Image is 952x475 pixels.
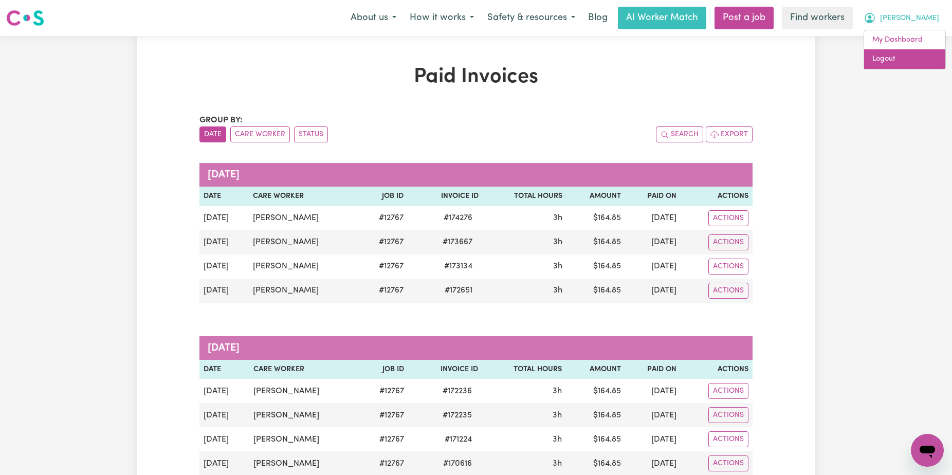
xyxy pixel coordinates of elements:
[566,427,625,451] td: $ 164.85
[249,427,359,451] td: [PERSON_NAME]
[249,360,359,379] th: Care Worker
[566,279,625,303] td: $ 164.85
[708,210,748,226] button: Actions
[230,126,290,142] button: sort invoices by care worker
[408,187,482,206] th: Invoice ID
[864,30,945,50] a: My Dashboard
[199,163,753,187] caption: [DATE]
[437,458,478,470] span: # 170616
[553,214,562,222] span: 3 hours
[566,230,625,254] td: $ 164.85
[582,7,614,29] a: Blog
[199,360,249,379] th: Date
[706,126,753,142] button: Export
[681,360,753,379] th: Actions
[566,254,625,279] td: $ 164.85
[625,279,681,303] td: [DATE]
[199,427,249,451] td: [DATE]
[344,7,403,29] button: About us
[199,206,249,230] td: [DATE]
[625,379,681,403] td: [DATE]
[249,206,359,230] td: [PERSON_NAME]
[625,187,681,206] th: Paid On
[553,387,562,395] span: 3 hours
[566,403,625,427] td: $ 164.85
[359,254,408,279] td: # 12767
[408,360,482,379] th: Invoice ID
[403,7,481,29] button: How it works
[249,254,359,279] td: [PERSON_NAME]
[199,336,753,360] caption: [DATE]
[566,206,625,230] td: $ 164.85
[199,65,753,89] h1: Paid Invoices
[359,379,408,403] td: # 12767
[625,206,681,230] td: [DATE]
[625,403,681,427] td: [DATE]
[708,259,748,275] button: Actions
[436,385,478,397] span: # 172236
[625,254,681,279] td: [DATE]
[782,7,853,29] a: Find workers
[294,126,328,142] button: sort invoices by paid status
[880,13,939,24] span: [PERSON_NAME]
[249,187,359,206] th: Care Worker
[708,407,748,423] button: Actions
[199,379,249,403] td: [DATE]
[359,187,408,206] th: Job ID
[715,7,774,29] a: Post a job
[199,116,243,124] span: Group by:
[553,262,562,270] span: 3 hours
[249,379,359,403] td: [PERSON_NAME]
[438,433,478,446] span: # 171224
[864,30,946,69] div: My Account
[199,254,249,279] td: [DATE]
[708,431,748,447] button: Actions
[359,427,408,451] td: # 12767
[199,279,249,303] td: [DATE]
[199,187,249,206] th: Date
[359,230,408,254] td: # 12767
[618,7,706,29] a: AI Worker Match
[359,403,408,427] td: # 12767
[553,238,562,246] span: 3 hours
[359,206,408,230] td: # 12767
[437,212,479,224] span: # 174276
[483,187,566,206] th: Total Hours
[438,260,479,272] span: # 173134
[625,230,681,254] td: [DATE]
[708,455,748,471] button: Actions
[199,230,249,254] td: [DATE]
[708,283,748,299] button: Actions
[553,286,562,295] span: 3 hours
[681,187,753,206] th: Actions
[625,360,681,379] th: Paid On
[911,434,944,467] iframe: Button to launch messaging window
[708,383,748,399] button: Actions
[249,279,359,303] td: [PERSON_NAME]
[864,49,945,69] a: Logout
[625,427,681,451] td: [DATE]
[436,409,478,422] span: # 172235
[566,187,625,206] th: Amount
[199,403,249,427] td: [DATE]
[482,360,566,379] th: Total Hours
[481,7,582,29] button: Safety & resources
[438,284,479,297] span: # 172651
[6,9,44,27] img: Careseekers logo
[199,126,226,142] button: sort invoices by date
[6,6,44,30] a: Careseekers logo
[436,236,479,248] span: # 173667
[359,360,408,379] th: Job ID
[566,360,625,379] th: Amount
[359,279,408,303] td: # 12767
[656,126,703,142] button: Search
[566,379,625,403] td: $ 164.85
[857,7,946,29] button: My Account
[249,230,359,254] td: [PERSON_NAME]
[708,234,748,250] button: Actions
[553,411,562,419] span: 3 hours
[553,460,562,468] span: 3 hours
[249,403,359,427] td: [PERSON_NAME]
[553,435,562,444] span: 3 hours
